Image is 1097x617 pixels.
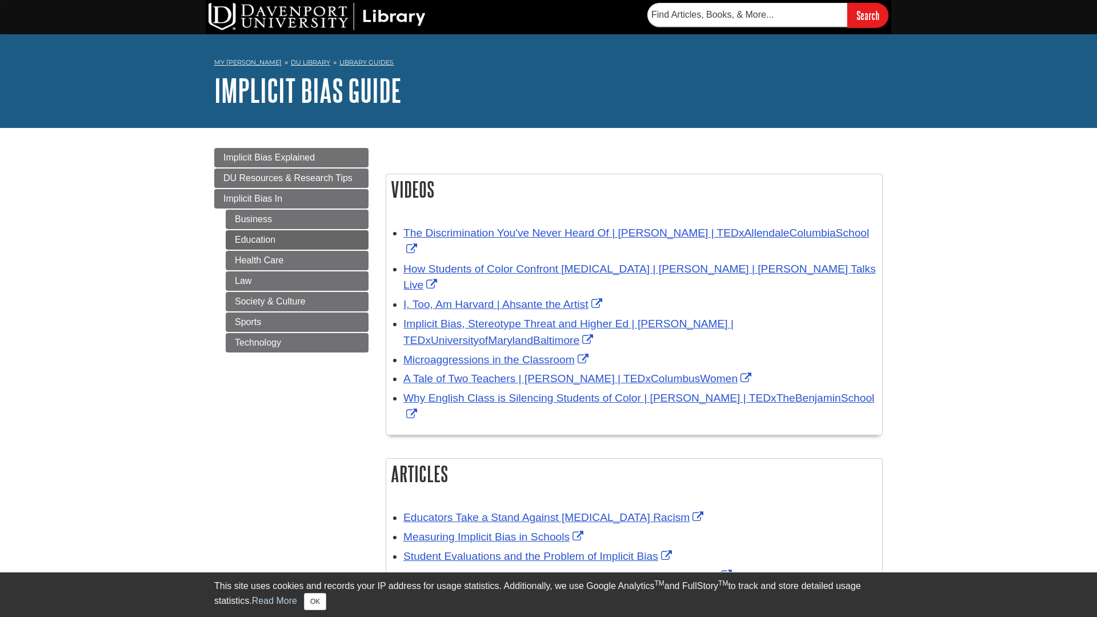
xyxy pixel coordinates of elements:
a: Link opens in new window [403,298,605,310]
a: Health Care [226,251,369,270]
div: This site uses cookies and records your IP address for usage statistics. Additionally, we use Goo... [214,579,883,610]
form: Searches DU Library's articles, books, and more [647,3,888,27]
span: Implicit Bias In [223,194,282,203]
h2: Videos [386,174,882,205]
a: Link opens in new window [403,372,754,384]
a: Link opens in new window [403,570,735,582]
a: Library Guides [339,58,394,66]
a: Society & Culture [226,292,369,311]
h1: Implicit Bias Guide [214,73,883,107]
a: Link opens in new window [403,227,869,255]
a: Link opens in new window [403,550,675,562]
a: Technology [226,333,369,352]
img: DU Library [209,3,426,30]
nav: breadcrumb [214,55,883,73]
a: Link opens in new window [403,354,591,366]
button: Close [304,593,326,610]
a: DU Library [291,58,330,66]
a: Link opens in new window [403,318,734,346]
a: Implicit Bias In [214,189,369,209]
a: Law [226,271,369,291]
a: Link opens in new window [403,511,706,523]
a: DU Resources & Research Tips [214,169,369,188]
input: Find Articles, Books, & More... [647,3,847,27]
a: My [PERSON_NAME] [214,58,282,67]
a: Link opens in new window [403,263,876,291]
h2: Articles [386,459,882,489]
div: Guide Pages [214,148,369,352]
a: Link opens in new window [403,531,586,543]
sup: TM [718,579,728,587]
input: Search [847,3,888,27]
a: Link opens in new window [403,392,874,420]
span: Implicit Bias Explained [223,153,315,162]
a: Education [226,230,369,250]
a: Business [226,210,369,229]
sup: TM [654,579,664,587]
span: DU Resources & Research Tips [223,173,353,183]
a: Sports [226,312,369,332]
a: Read More [252,596,297,606]
a: Implicit Bias Explained [214,148,369,167]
